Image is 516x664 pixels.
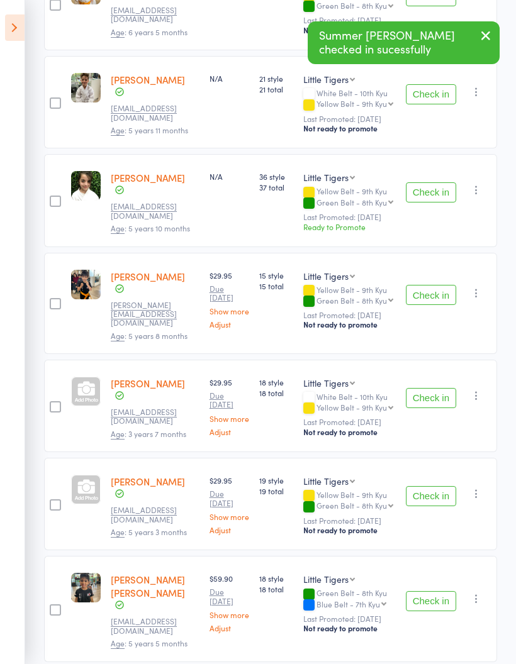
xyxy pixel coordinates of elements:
[259,584,293,594] span: 18 total
[210,391,249,409] small: Due [DATE]
[259,73,293,84] span: 21 style
[111,73,185,86] a: [PERSON_NAME]
[406,182,456,202] button: Check in
[210,270,249,329] div: $29.95
[210,320,249,328] a: Adjust
[111,171,185,184] a: [PERSON_NAME]
[111,638,188,649] span: : 5 years 5 months
[71,73,101,102] img: image1747436204.png
[111,26,188,38] span: : 6 years 5 months
[210,307,249,315] a: Show more
[210,611,249,619] a: Show more
[259,485,293,496] span: 19 total
[111,475,185,488] a: [PERSON_NAME]
[317,403,387,411] div: Yellow Belt - 9th Kyu
[259,171,293,182] span: 36 style
[210,171,249,182] div: N/A
[406,388,456,408] button: Check in
[111,223,190,234] span: : 5 years 10 months
[303,25,395,35] div: Not ready to promote
[210,526,249,534] a: Adjust
[71,171,101,201] img: image1743745931.png
[210,573,249,632] div: $59.90
[111,617,193,635] small: saniyaharoon@gmail.com
[303,89,395,110] div: White Belt - 10th Kyu
[317,1,387,9] div: Green Belt - 8th Kyu
[259,84,293,94] span: 21 total
[303,589,395,610] div: Green Belt - 8th Kyu
[259,475,293,485] span: 19 style
[111,124,188,136] span: : 5 years 11 months
[259,387,293,398] span: 18 total
[259,573,293,584] span: 18 style
[317,99,387,108] div: Yellow Belt - 9th Kyu
[303,16,395,25] small: Last Promoted: [DATE]
[210,489,249,507] small: Due [DATE]
[210,475,249,534] div: $29.95
[259,377,293,387] span: 18 style
[210,428,249,436] a: Adjust
[111,407,193,426] small: Taniaelopes@gmail.com
[111,301,193,328] small: john.nguyen168@outlook.com
[406,591,456,611] button: Check in
[406,486,456,506] button: Check in
[303,392,395,414] div: White Belt - 10th Kyu
[210,73,249,84] div: N/A
[406,285,456,305] button: Check in
[210,377,249,436] div: $29.95
[303,614,395,623] small: Last Promoted: [DATE]
[259,182,293,192] span: 37 total
[111,377,185,390] a: [PERSON_NAME]
[111,506,193,524] small: stkh82@gmail.com
[317,198,387,206] div: Green Belt - 8th Kyu
[210,414,249,423] a: Show more
[303,73,349,86] div: Little Tigers
[303,573,349,585] div: Little Tigers
[303,270,349,282] div: Little Tigers
[303,311,395,319] small: Last Promoted: [DATE]
[210,512,249,521] a: Show more
[317,501,387,509] div: Green Belt - 8th Kyu
[111,330,188,341] span: : 5 years 8 months
[111,428,186,440] span: : 3 years 7 months
[259,280,293,291] span: 15 total
[210,587,249,606] small: Due [DATE]
[317,600,380,608] div: Blue Belt - 7th Kyu
[303,285,395,307] div: Yellow Belt - 9th Kyu
[303,221,395,232] div: Ready to Promote
[303,490,395,512] div: Yellow Belt - 9th Kyu
[303,427,395,437] div: Not ready to promote
[111,573,185,599] a: [PERSON_NAME] [PERSON_NAME]
[303,623,395,633] div: Not ready to promote
[111,270,185,283] a: [PERSON_NAME]
[303,377,349,389] div: Little Tigers
[303,123,395,133] div: Not ready to promote
[303,525,395,535] div: Not ready to promote
[111,6,193,24] small: bp7729@gmail.com
[71,573,101,602] img: image1748646230.png
[406,84,456,104] button: Check in
[111,202,193,220] small: daoudaliaa@gmail.com
[210,624,249,632] a: Adjust
[71,270,101,299] img: image1748645797.png
[111,526,187,538] span: : 5 years 3 months
[303,171,349,184] div: Little Tigers
[111,104,193,122] small: Kayleighroberts@outlook.com
[303,213,395,221] small: Last Promoted: [DATE]
[259,270,293,280] span: 15 style
[303,187,395,208] div: Yellow Belt - 9th Kyu
[303,114,395,123] small: Last Promoted: [DATE]
[303,516,395,525] small: Last Promoted: [DATE]
[303,418,395,426] small: Last Promoted: [DATE]
[303,475,349,487] div: Little Tigers
[308,21,500,64] div: Summer [PERSON_NAME] checked in sucessfully
[303,319,395,329] div: Not ready to promote
[210,284,249,302] small: Due [DATE]
[317,296,387,304] div: Green Belt - 8th Kyu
